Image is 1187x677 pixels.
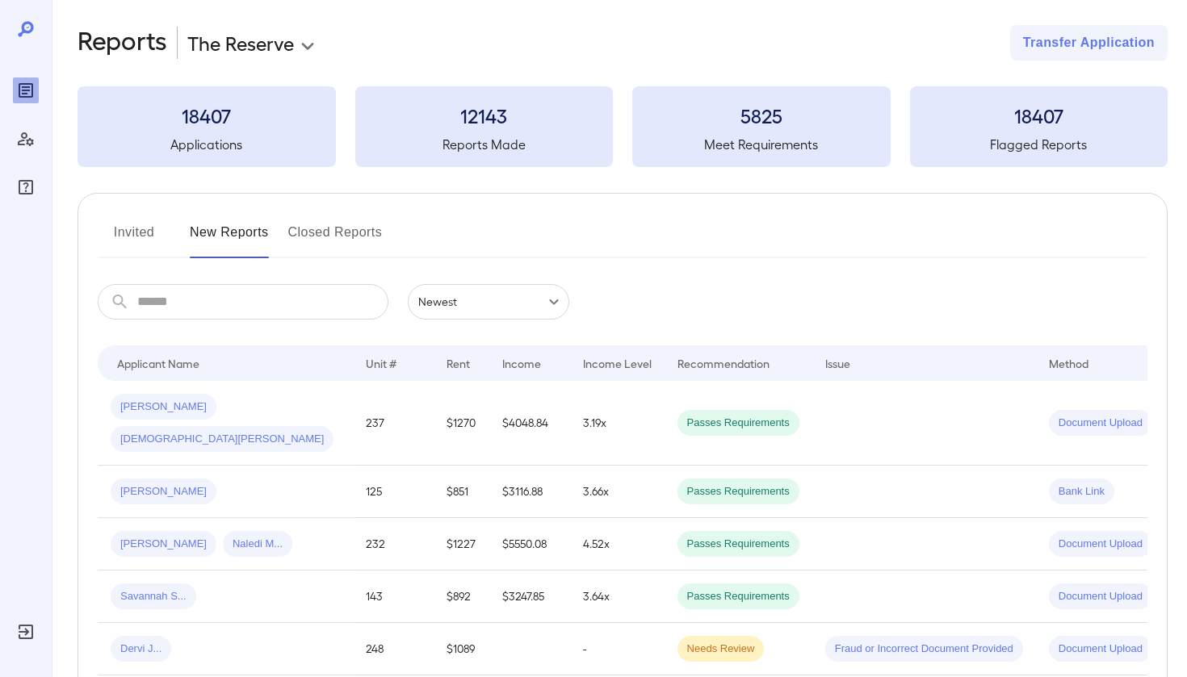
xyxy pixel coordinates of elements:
td: $892 [434,570,489,623]
span: Bank Link [1049,484,1114,499]
td: 3.64x [570,570,665,623]
div: Reports [13,77,39,103]
td: $851 [434,466,489,518]
td: $3247.85 [489,570,570,623]
div: Log Out [13,619,39,645]
td: $1089 [434,623,489,675]
td: $5550.08 [489,518,570,570]
button: Invited [98,219,170,258]
span: Document Upload [1049,589,1152,604]
div: Rent [447,353,472,373]
span: Passes Requirements [677,416,799,431]
div: Unit # [366,353,396,373]
td: 248 [353,623,434,675]
h5: Meet Requirements [632,135,891,154]
span: Document Upload [1049,416,1152,431]
h5: Applications [78,135,336,154]
div: Newest [408,284,569,320]
td: $1227 [434,518,489,570]
span: [PERSON_NAME] [111,484,216,499]
span: [DEMOGRAPHIC_DATA][PERSON_NAME] [111,432,333,447]
h3: 18407 [78,102,336,128]
td: - [570,623,665,675]
h3: 12143 [355,102,614,128]
td: 3.19x [570,381,665,466]
h3: 18407 [910,102,1168,128]
span: Fraud or Incorrect Document Provided [825,641,1023,657]
div: Applicant Name [117,353,199,373]
div: Manage Users [13,126,39,152]
p: The Reserve [187,30,294,56]
span: Document Upload [1049,537,1152,552]
div: Income [502,353,541,373]
span: [PERSON_NAME] [111,399,216,415]
span: Savannah S... [111,589,196,604]
span: Naledi M... [223,537,292,552]
td: $1270 [434,381,489,466]
td: 143 [353,570,434,623]
td: 4.52x [570,518,665,570]
td: 3.66x [570,466,665,518]
h5: Flagged Reports [910,135,1168,154]
div: Method [1049,353,1088,373]
div: Recommendation [677,353,770,373]
h2: Reports [78,25,167,61]
td: 125 [353,466,434,518]
td: $3116.88 [489,466,570,518]
button: Transfer Application [1010,25,1168,61]
summary: 18407Applications12143Reports Made5825Meet Requirements18407Flagged Reports [78,86,1168,167]
span: Needs Review [677,641,765,657]
span: Document Upload [1049,641,1152,657]
h5: Reports Made [355,135,614,154]
span: Passes Requirements [677,589,799,604]
h3: 5825 [632,102,891,128]
div: FAQ [13,174,39,200]
span: [PERSON_NAME] [111,537,216,552]
td: 232 [353,518,434,570]
div: Issue [825,353,851,373]
td: 237 [353,381,434,466]
span: Dervi J... [111,641,171,657]
button: New Reports [190,219,269,258]
span: Passes Requirements [677,537,799,552]
button: Closed Reports [288,219,383,258]
td: $4048.84 [489,381,570,466]
div: Income Level [583,353,652,373]
span: Passes Requirements [677,484,799,499]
